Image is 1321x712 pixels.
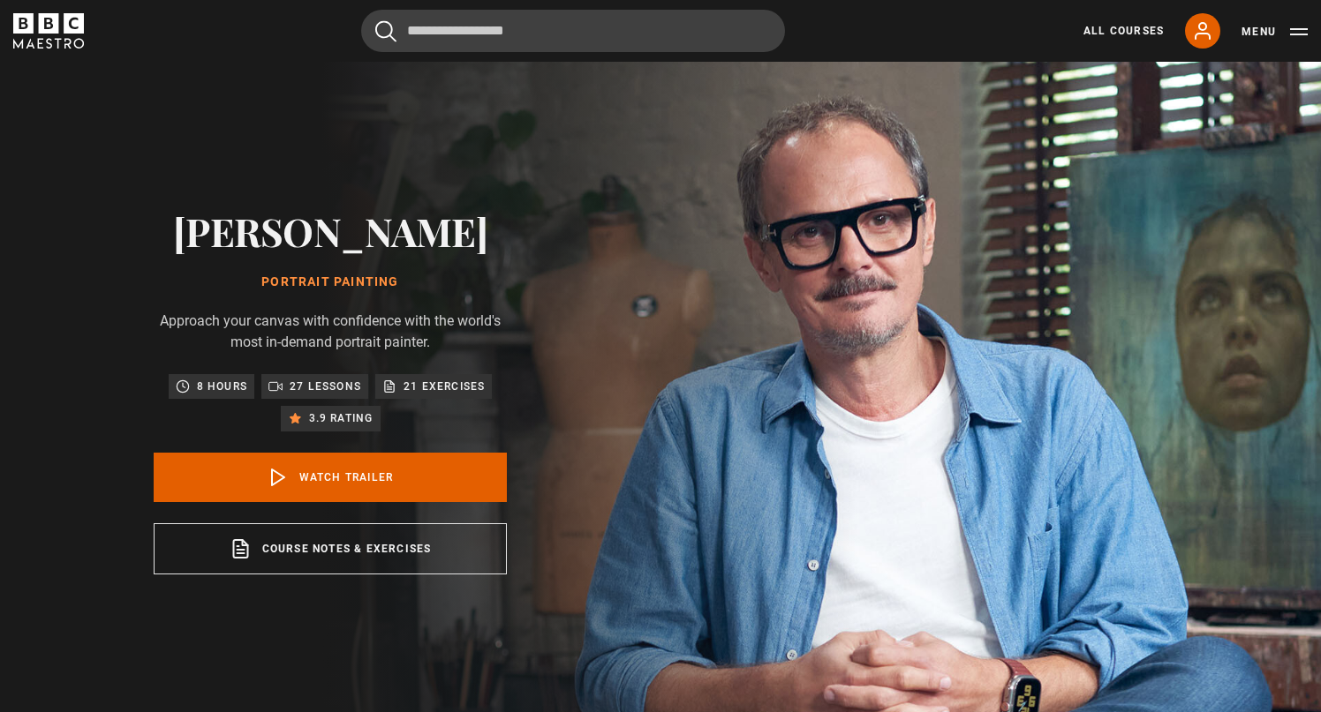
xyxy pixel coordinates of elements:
[361,10,785,52] input: Search
[290,378,361,395] p: 27 lessons
[154,453,507,502] a: Watch Trailer
[404,378,485,395] p: 21 exercises
[375,20,396,42] button: Submit the search query
[13,13,84,49] svg: BBC Maestro
[154,523,507,574] a: Course notes & exercises
[154,311,507,353] p: Approach your canvas with confidence with the world's most in-demand portrait painter.
[154,208,507,253] h2: [PERSON_NAME]
[154,275,507,289] h1: Portrait Painting
[309,409,374,427] p: 3.9 rating
[1083,23,1164,39] a: All Courses
[197,378,247,395] p: 8 hours
[1242,23,1308,41] button: Toggle navigation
